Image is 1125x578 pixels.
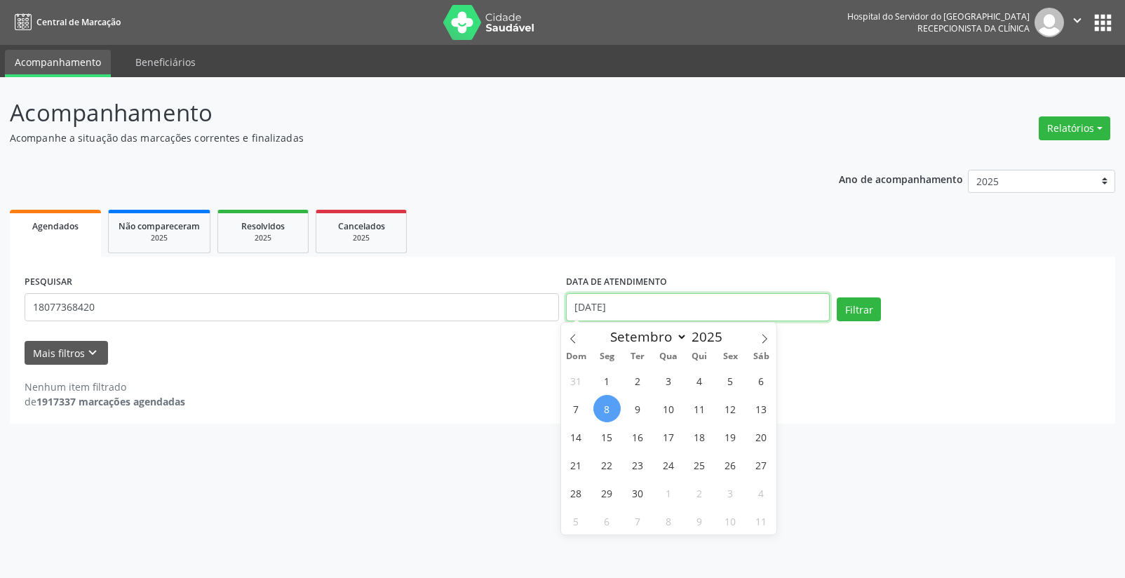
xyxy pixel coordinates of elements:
[566,271,667,293] label: DATA DE ATENDIMENTO
[591,352,622,361] span: Seg
[593,395,621,422] span: Setembro 8, 2025
[686,479,713,506] span: Outubro 2, 2025
[653,352,684,361] span: Qua
[624,451,652,478] span: Setembro 23, 2025
[1035,8,1064,37] img: img
[593,451,621,478] span: Setembro 22, 2025
[624,507,652,535] span: Outubro 7, 2025
[748,367,775,394] span: Setembro 6, 2025
[717,395,744,422] span: Setembro 12, 2025
[686,451,713,478] span: Setembro 25, 2025
[624,423,652,450] span: Setembro 16, 2025
[562,367,590,394] span: Agosto 31, 2025
[748,395,775,422] span: Setembro 13, 2025
[10,11,121,34] a: Central de Marcação
[717,507,744,535] span: Outubro 10, 2025
[566,293,830,321] input: Selecione um intervalo
[748,423,775,450] span: Setembro 20, 2025
[624,395,652,422] span: Setembro 9, 2025
[241,220,285,232] span: Resolvidos
[604,327,688,347] select: Month
[593,423,621,450] span: Setembro 15, 2025
[717,367,744,394] span: Setembro 5, 2025
[717,423,744,450] span: Setembro 19, 2025
[748,479,775,506] span: Outubro 4, 2025
[119,233,200,243] div: 2025
[687,328,734,346] input: Year
[228,233,298,243] div: 2025
[655,367,682,394] span: Setembro 3, 2025
[562,451,590,478] span: Setembro 21, 2025
[837,297,881,321] button: Filtrar
[1091,11,1115,35] button: apps
[622,352,653,361] span: Ter
[25,271,72,293] label: PESQUISAR
[847,11,1030,22] div: Hospital do Servidor do [GEOGRAPHIC_DATA]
[839,170,963,187] p: Ano de acompanhamento
[326,233,396,243] div: 2025
[686,395,713,422] span: Setembro 11, 2025
[593,507,621,535] span: Outubro 6, 2025
[746,352,776,361] span: Sáb
[10,95,783,130] p: Acompanhamento
[338,220,385,232] span: Cancelados
[562,479,590,506] span: Setembro 28, 2025
[25,394,185,409] div: de
[119,220,200,232] span: Não compareceram
[562,423,590,450] span: Setembro 14, 2025
[686,507,713,535] span: Outubro 9, 2025
[5,50,111,77] a: Acompanhamento
[686,423,713,450] span: Setembro 18, 2025
[655,395,682,422] span: Setembro 10, 2025
[624,479,652,506] span: Setembro 30, 2025
[655,479,682,506] span: Outubro 1, 2025
[1064,8,1091,37] button: 
[25,341,108,365] button: Mais filtroskeyboard_arrow_down
[85,345,100,361] i: keyboard_arrow_down
[624,367,652,394] span: Setembro 2, 2025
[36,16,121,28] span: Central de Marcação
[593,479,621,506] span: Setembro 29, 2025
[10,130,783,145] p: Acompanhe a situação das marcações correntes e finalizadas
[748,451,775,478] span: Setembro 27, 2025
[36,395,185,408] strong: 1917337 marcações agendadas
[25,379,185,394] div: Nenhum item filtrado
[1039,116,1110,140] button: Relatórios
[686,367,713,394] span: Setembro 4, 2025
[25,293,559,321] input: Nome, código do beneficiário ou CPF
[717,479,744,506] span: Outubro 3, 2025
[32,220,79,232] span: Agendados
[684,352,715,361] span: Qui
[655,451,682,478] span: Setembro 24, 2025
[655,423,682,450] span: Setembro 17, 2025
[561,352,592,361] span: Dom
[917,22,1030,34] span: Recepcionista da clínica
[655,507,682,535] span: Outubro 8, 2025
[562,395,590,422] span: Setembro 7, 2025
[562,507,590,535] span: Outubro 5, 2025
[593,367,621,394] span: Setembro 1, 2025
[126,50,206,74] a: Beneficiários
[717,451,744,478] span: Setembro 26, 2025
[748,507,775,535] span: Outubro 11, 2025
[715,352,746,361] span: Sex
[1070,13,1085,28] i: 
